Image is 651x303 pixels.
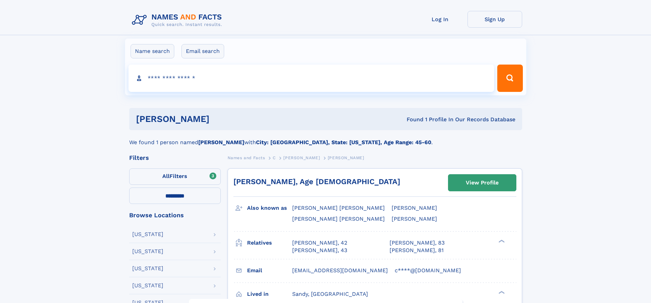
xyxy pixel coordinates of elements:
span: [PERSON_NAME] [392,216,437,222]
div: View Profile [466,175,499,191]
a: [PERSON_NAME], 42 [292,239,347,247]
button: Search Button [497,65,523,92]
h3: Also known as [247,202,292,214]
label: Name search [131,44,174,58]
a: Sign Up [467,11,522,28]
span: [PERSON_NAME] [PERSON_NAME] [292,216,385,222]
div: [US_STATE] [132,266,163,271]
div: [US_STATE] [132,249,163,254]
a: [PERSON_NAME], 43 [292,247,347,254]
span: [PERSON_NAME] [328,155,364,160]
h1: [PERSON_NAME] [136,115,308,123]
div: Browse Locations [129,212,221,218]
div: [US_STATE] [132,283,163,288]
label: Filters [129,168,221,185]
h3: Email [247,265,292,276]
a: [PERSON_NAME] [283,153,320,162]
span: C [273,155,276,160]
a: [PERSON_NAME], 83 [390,239,445,247]
div: ❯ [497,290,505,294]
h3: Lived in [247,288,292,300]
span: [PERSON_NAME] [392,205,437,211]
b: City: [GEOGRAPHIC_DATA], State: [US_STATE], Age Range: 45-60 [256,139,431,146]
span: [PERSON_NAME] [PERSON_NAME] [292,205,385,211]
div: Found 1 Profile In Our Records Database [308,116,515,123]
a: Names and Facts [228,153,265,162]
a: C [273,153,276,162]
label: Email search [181,44,224,58]
a: [PERSON_NAME], Age [DEMOGRAPHIC_DATA] [233,177,400,186]
span: All [162,173,169,179]
h3: Relatives [247,237,292,249]
div: ❯ [497,239,505,243]
a: [PERSON_NAME], 81 [390,247,444,254]
input: search input [128,65,494,92]
span: [EMAIL_ADDRESS][DOMAIN_NAME] [292,267,388,274]
span: Sandy, [GEOGRAPHIC_DATA] [292,291,368,297]
a: View Profile [448,175,516,191]
img: Logo Names and Facts [129,11,228,29]
div: [US_STATE] [132,232,163,237]
b: [PERSON_NAME] [198,139,244,146]
div: Filters [129,155,221,161]
a: Log In [413,11,467,28]
span: [PERSON_NAME] [283,155,320,160]
div: We found 1 person named with . [129,130,522,147]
